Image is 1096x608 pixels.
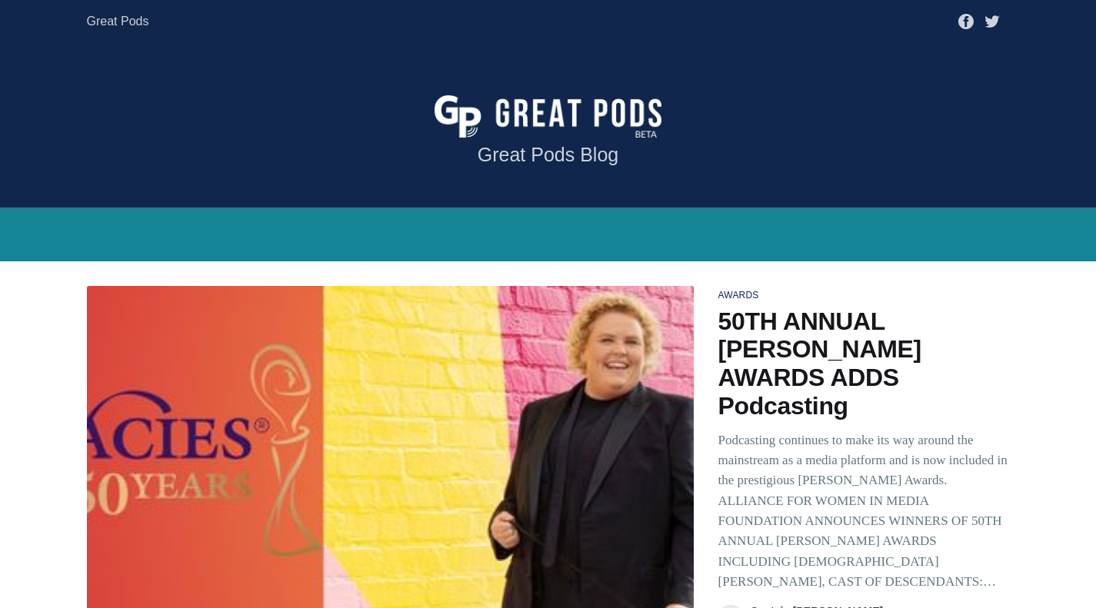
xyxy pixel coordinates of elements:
p: Great Pods Blog [478,143,618,166]
div: awards [718,286,1010,306]
a: Facebook [958,14,974,27]
img: Great Pods - Podcast Critic and Reviews Blog [435,95,661,138]
a: awards 50TH ANNUAL [PERSON_NAME] AWARDS ADDS Podcasting Podcasting continues to make its way arou... [718,286,1010,606]
p: Podcasting continues to make its way around the mainstream as a media platform and is now include... [718,430,1010,593]
h2: 50TH ANNUAL [PERSON_NAME] AWARDS ADDS Podcasting [718,307,1010,420]
a: Great Pods [87,8,149,35]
